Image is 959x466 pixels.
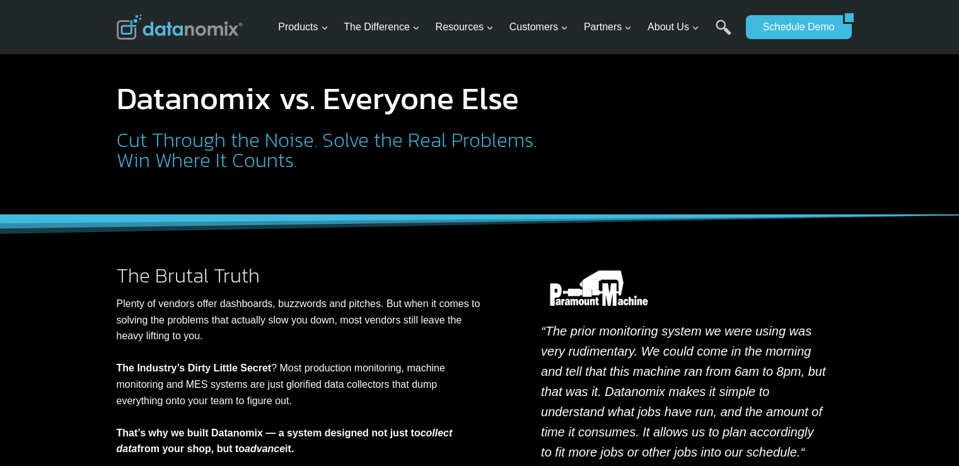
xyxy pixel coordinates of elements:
[541,324,825,459] em: “The prior monitoring system we were using was very rudimentary. We could come in the morning and...
[584,19,632,35] span: Partners
[117,428,453,455] strong: That’s why we built Datanomix — a system designed not just to from your shop, but to it.
[117,130,542,170] h2: Cut Through the Noise. Solve the Real Problems. Win Where It Counts.
[117,83,542,114] h1: Datanomix vs. Everyone Else
[245,443,285,454] em: advance
[716,20,731,48] a: Search
[278,19,328,35] span: Products
[436,19,494,35] span: Resources
[273,7,740,48] nav: Primary Navigation
[117,265,486,286] h2: The Brutal Truth
[344,19,420,35] span: The Difference
[117,296,486,457] p: Plenty of vendors offer dashboards, buzzwords and pitches. But when it comes to solving the probl...
[117,363,272,373] strong: The Industry’s Dirty Little Secret
[746,15,843,39] a: Schedule Demo
[117,15,243,40] img: Datanomix
[648,19,699,35] span: About Us
[541,271,657,306] img: Datanomix Customer - Paramount Machine
[509,19,568,35] span: Customers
